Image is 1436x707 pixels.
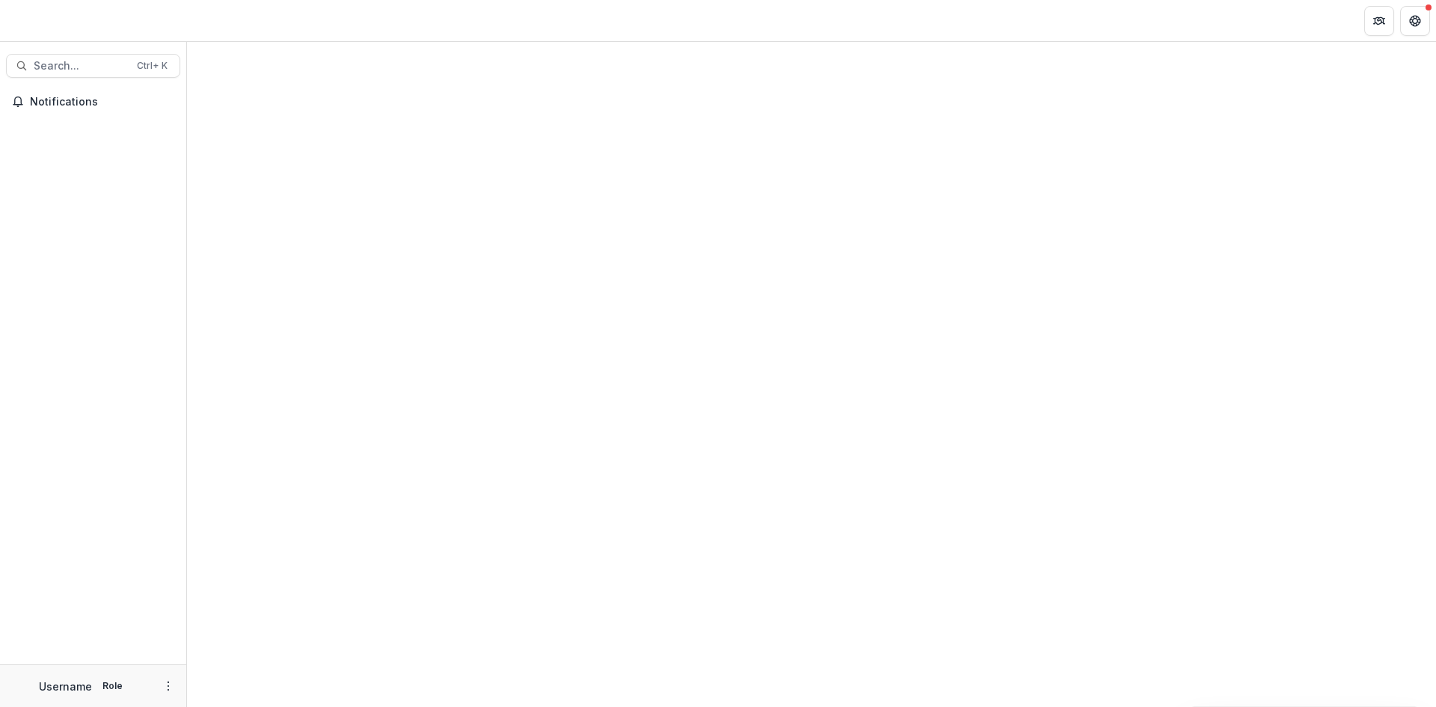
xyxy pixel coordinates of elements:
span: Notifications [30,96,174,108]
nav: breadcrumb [193,10,257,31]
button: More [159,677,177,695]
button: Notifications [6,90,180,114]
div: Ctrl + K [134,58,171,74]
p: Role [98,679,127,693]
span: Search... [34,60,128,73]
button: Partners [1364,6,1394,36]
button: Search... [6,54,180,78]
p: Username [39,679,92,694]
button: Get Help [1400,6,1430,36]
